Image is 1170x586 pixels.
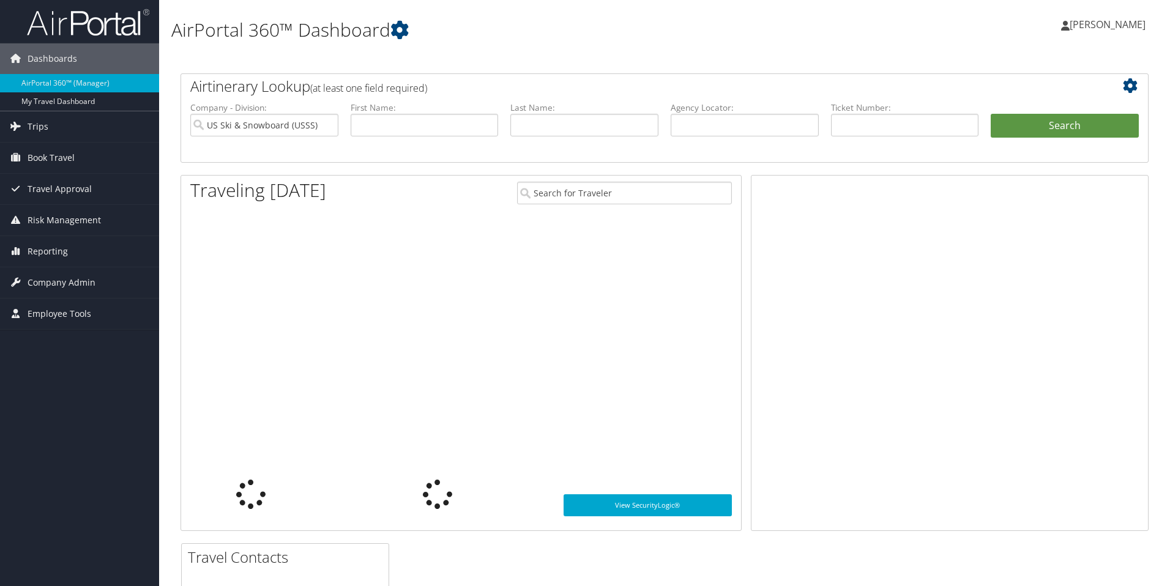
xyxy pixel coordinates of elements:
[1070,18,1146,31] span: [PERSON_NAME]
[28,43,77,74] span: Dashboards
[28,267,95,298] span: Company Admin
[351,102,499,114] label: First Name:
[831,102,979,114] label: Ticket Number:
[171,17,829,43] h1: AirPortal 360™ Dashboard
[28,111,48,142] span: Trips
[28,174,92,204] span: Travel Approval
[28,299,91,329] span: Employee Tools
[1061,6,1158,43] a: [PERSON_NAME]
[517,182,732,204] input: Search for Traveler
[190,102,338,114] label: Company - Division:
[671,102,819,114] label: Agency Locator:
[190,177,326,203] h1: Traveling [DATE]
[564,494,732,516] a: View SecurityLogic®
[510,102,658,114] label: Last Name:
[28,236,68,267] span: Reporting
[991,114,1139,138] button: Search
[28,143,75,173] span: Book Travel
[27,8,149,37] img: airportal-logo.png
[190,76,1058,97] h2: Airtinerary Lookup
[310,81,427,95] span: (at least one field required)
[28,205,101,236] span: Risk Management
[188,547,389,568] h2: Travel Contacts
